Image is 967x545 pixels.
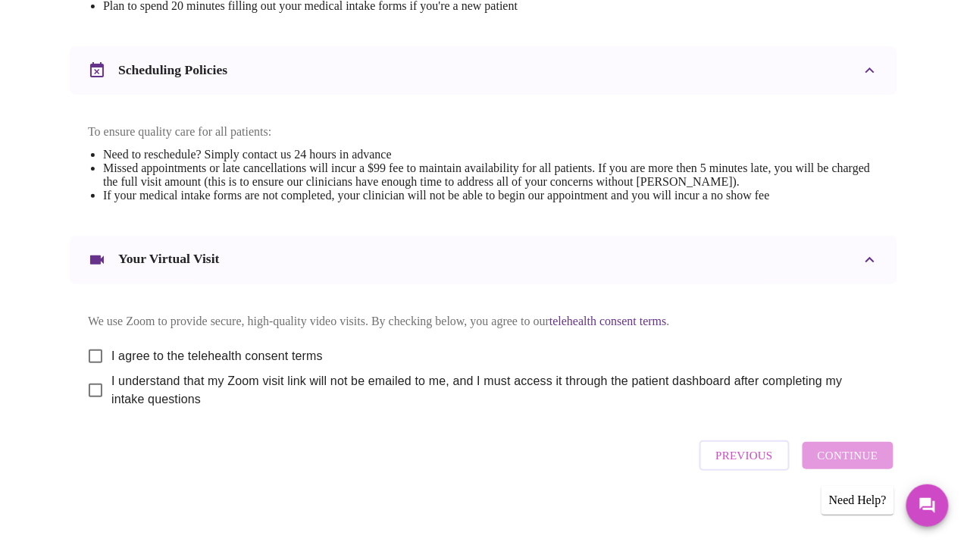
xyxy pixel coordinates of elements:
[549,315,667,327] a: telehealth consent terms
[88,125,879,139] p: To ensure quality care for all patients:
[103,148,879,161] li: Need to reschedule? Simply contact us 24 hours in advance
[88,315,879,328] p: We use Zoom to provide secure, high-quality video visits. By checking below, you agree to our .
[906,484,949,527] button: Messages
[103,189,879,202] li: If your medical intake forms are not completed, your clinician will not be able to begin our appo...
[103,161,879,189] li: Missed appointments or late cancellations will incur a $99 fee to maintain availability for all p...
[118,252,220,268] h3: Your Virtual Visit
[70,46,897,95] div: Scheduling Policies
[70,236,897,284] div: Your Virtual Visit
[821,486,894,515] div: Need Help?
[118,62,227,78] h3: Scheduling Policies
[699,440,790,471] button: Previous
[111,347,323,365] span: I agree to the telehealth consent terms
[716,446,773,465] span: Previous
[111,372,867,409] span: I understand that my Zoom visit link will not be emailed to me, and I must access it through the ...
